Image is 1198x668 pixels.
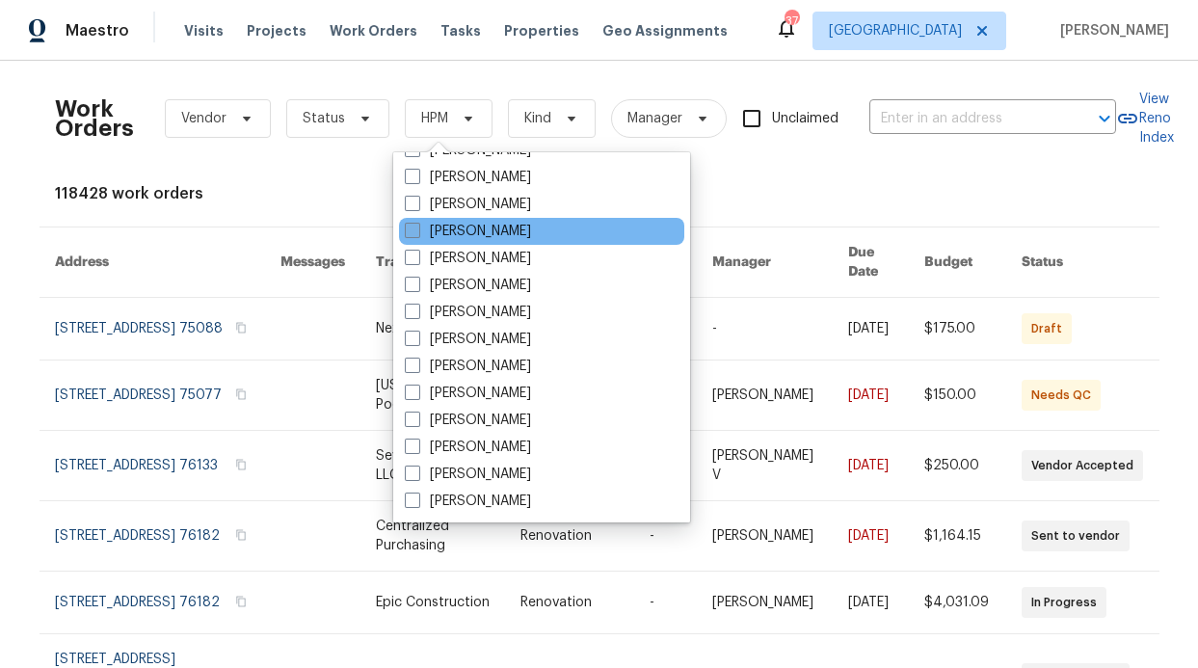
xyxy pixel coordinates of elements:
[360,227,506,298] th: Trade Partner
[330,21,417,40] span: Work Orders
[1052,21,1169,40] span: [PERSON_NAME]
[909,227,1006,298] th: Budget
[697,501,833,572] td: [PERSON_NAME]
[405,438,531,457] label: [PERSON_NAME]
[1116,90,1174,147] a: View Reno Index
[627,109,682,128] span: Manager
[232,593,250,610] button: Copy Address
[405,330,531,349] label: [PERSON_NAME]
[524,109,551,128] span: Kind
[232,319,250,336] button: Copy Address
[405,465,531,484] label: [PERSON_NAME]
[697,431,833,501] td: [PERSON_NAME] V
[405,249,531,268] label: [PERSON_NAME]
[440,24,481,38] span: Tasks
[360,572,506,634] td: Epic Construction
[232,456,250,473] button: Copy Address
[772,109,839,129] span: Unclaimed
[55,99,134,138] h2: Work Orders
[405,276,531,295] label: [PERSON_NAME]
[184,21,224,40] span: Visits
[360,361,506,431] td: [US_STATE] Best Pool Service
[232,386,250,403] button: Copy Address
[634,501,697,572] td: -
[697,572,833,634] td: [PERSON_NAME]
[360,501,506,572] td: Centralized Purchasing
[405,384,531,403] label: [PERSON_NAME]
[829,21,962,40] span: [GEOGRAPHIC_DATA]
[55,184,1144,203] div: 118428 work orders
[602,21,728,40] span: Geo Assignments
[833,227,909,298] th: Due Date
[1006,227,1158,298] th: Status
[405,303,531,322] label: [PERSON_NAME]
[697,298,833,361] td: -
[265,227,360,298] th: Messages
[40,227,265,298] th: Address
[405,195,531,214] label: [PERSON_NAME]
[405,357,531,376] label: [PERSON_NAME]
[634,572,697,634] td: -
[405,492,531,511] label: [PERSON_NAME]
[421,109,448,128] span: HPM
[1091,105,1118,132] button: Open
[869,104,1062,134] input: Enter in an address
[303,109,345,128] span: Status
[697,227,833,298] th: Manager
[360,298,506,361] td: Next Level Pest
[405,411,531,430] label: [PERSON_NAME]
[504,21,579,40] span: Properties
[232,526,250,544] button: Copy Address
[405,168,531,187] label: [PERSON_NAME]
[360,431,506,501] td: Seven Cleaning LLC
[785,12,798,31] div: 37
[181,109,226,128] span: Vendor
[505,501,634,572] td: Renovation
[247,21,306,40] span: Projects
[505,572,634,634] td: Renovation
[697,361,833,431] td: [PERSON_NAME]
[66,21,129,40] span: Maestro
[405,222,531,241] label: [PERSON_NAME]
